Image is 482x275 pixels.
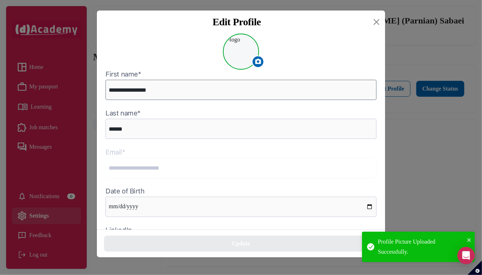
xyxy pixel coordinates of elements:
[468,261,482,275] button: Set cookie preferences
[232,239,250,249] div: Update
[104,236,378,252] button: Update
[103,16,371,28] div: Edit Profile
[378,237,465,257] div: Profile Picture Uploaded Successfully.
[457,247,475,264] div: Open Intercom Messenger
[371,16,382,28] button: Close
[467,235,472,245] button: close
[254,58,262,65] img: icon
[224,35,258,69] img: logo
